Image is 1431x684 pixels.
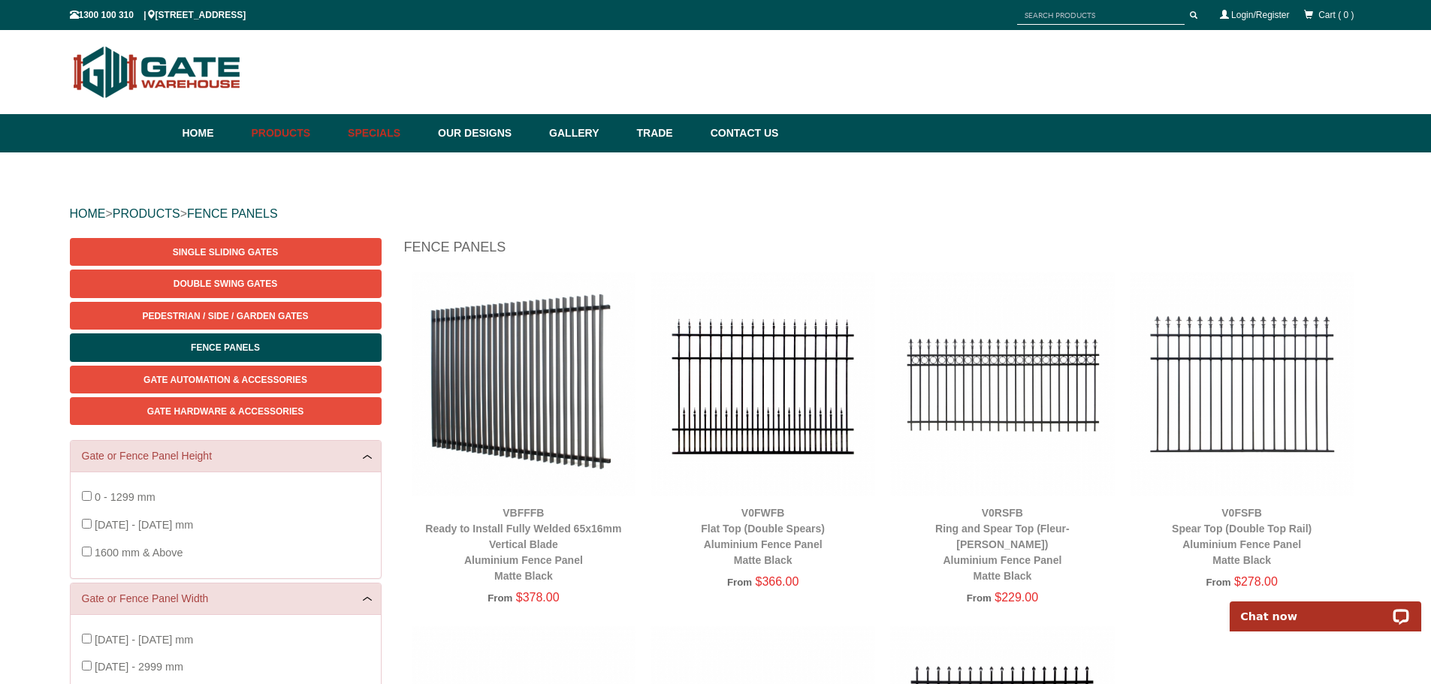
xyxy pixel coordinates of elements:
[1130,272,1354,496] img: V0FSFB - Spear Top (Double Top Rail) - Aluminium Fence Panel - Matte Black - Gate Warehouse
[542,114,629,152] a: Gallery
[95,519,193,531] span: [DATE] - [DATE] mm
[70,397,382,425] a: Gate Hardware & Accessories
[70,333,382,361] a: Fence Panels
[70,238,382,266] a: Single Sliding Gates
[701,507,825,566] a: V0FWFBFlat Top (Double Spears)Aluminium Fence PanelMatte Black
[967,592,992,604] span: From
[147,406,304,417] span: Gate Hardware & Accessories
[425,507,621,582] a: VBFFFBReady to Install Fully Welded 65x16mm Vertical BladeAluminium Fence PanelMatte Black
[244,114,341,152] a: Products
[191,342,260,353] span: Fence Panels
[95,491,155,503] span: 0 - 1299 mm
[727,577,752,588] span: From
[187,207,278,220] a: FENCE PANELS
[95,634,193,646] span: [DATE] - [DATE] mm
[756,575,799,588] span: $366.00
[1206,577,1230,588] span: From
[70,38,245,107] img: Gate Warehouse
[113,207,180,220] a: PRODUCTS
[1172,507,1312,566] a: V0FSFBSpear Top (Double Top Rail)Aluminium Fence PanelMatte Black
[142,311,308,321] span: Pedestrian / Side / Garden Gates
[651,272,875,496] img: V0FWFB - Flat Top (Double Spears) - Aluminium Fence Panel - Matte Black - Gate Warehouse
[1318,10,1354,20] span: Cart ( 0 )
[1220,584,1431,631] iframe: LiveChat chat widget
[1231,10,1289,20] a: Login/Register
[173,247,278,258] span: Single Sliding Gates
[183,114,244,152] a: Home
[70,207,106,220] a: HOME
[488,592,512,604] span: From
[70,366,382,393] a: Gate Automation & Accessories
[70,270,382,297] a: Double Swing Gates
[404,238,1362,264] h1: Fence Panels
[430,114,542,152] a: Our Designs
[1017,6,1185,25] input: SEARCH PRODUCTS
[340,114,430,152] a: Specials
[82,448,370,464] a: Gate or Fence Panel Height
[70,190,1362,238] div: > >
[516,591,560,604] span: $378.00
[703,114,779,152] a: Contact Us
[935,507,1070,582] a: V0RSFBRing and Spear Top (Fleur-[PERSON_NAME])Aluminium Fence PanelMatte Black
[174,279,277,289] span: Double Swing Gates
[82,591,370,607] a: Gate or Fence Panel Width
[629,114,702,152] a: Trade
[412,272,636,496] img: VBFFFB - Ready to Install Fully Welded 65x16mm Vertical Blade - Aluminium Fence Panel - Matte Bla...
[143,375,307,385] span: Gate Automation & Accessories
[70,10,246,20] span: 1300 100 310 | [STREET_ADDRESS]
[890,272,1115,496] img: V0RSFB - Ring and Spear Top (Fleur-de-lis) - Aluminium Fence Panel - Matte Black - Gate Warehouse
[95,661,183,673] span: [DATE] - 2999 mm
[70,302,382,330] a: Pedestrian / Side / Garden Gates
[95,547,183,559] span: 1600 mm & Above
[1234,575,1278,588] span: $278.00
[995,591,1038,604] span: $229.00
